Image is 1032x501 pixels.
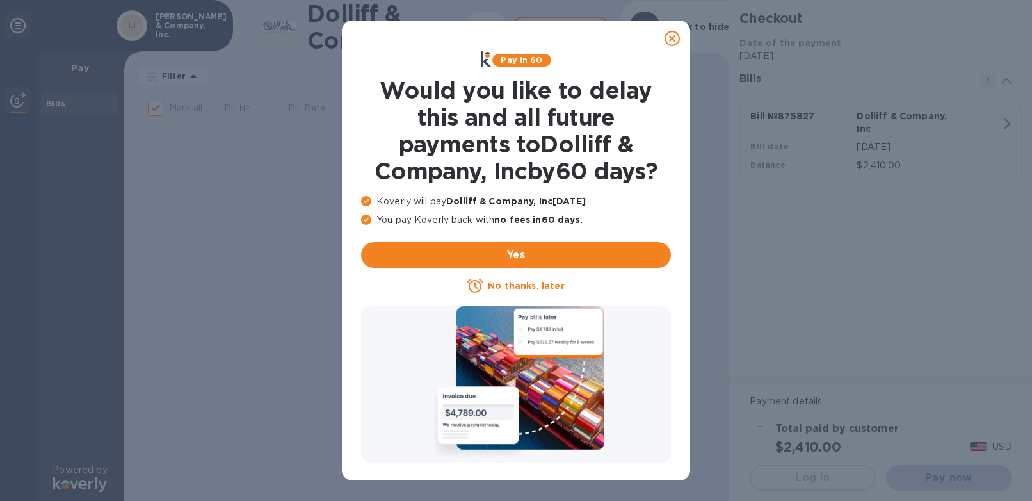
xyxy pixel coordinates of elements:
span: Yes [371,247,661,263]
button: Yes [361,242,671,268]
p: You pay Koverly back with [361,213,671,227]
b: Pay in 60 [501,55,542,65]
p: Koverly will pay [361,195,671,208]
b: no fees in 60 days . [494,215,582,225]
b: Dolliff & Company, Inc [DATE] [446,196,586,206]
u: No thanks, later [488,281,564,291]
h1: Would you like to delay this and all future payments to Dolliff & Company, Inc by 60 days ? [361,77,671,185]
